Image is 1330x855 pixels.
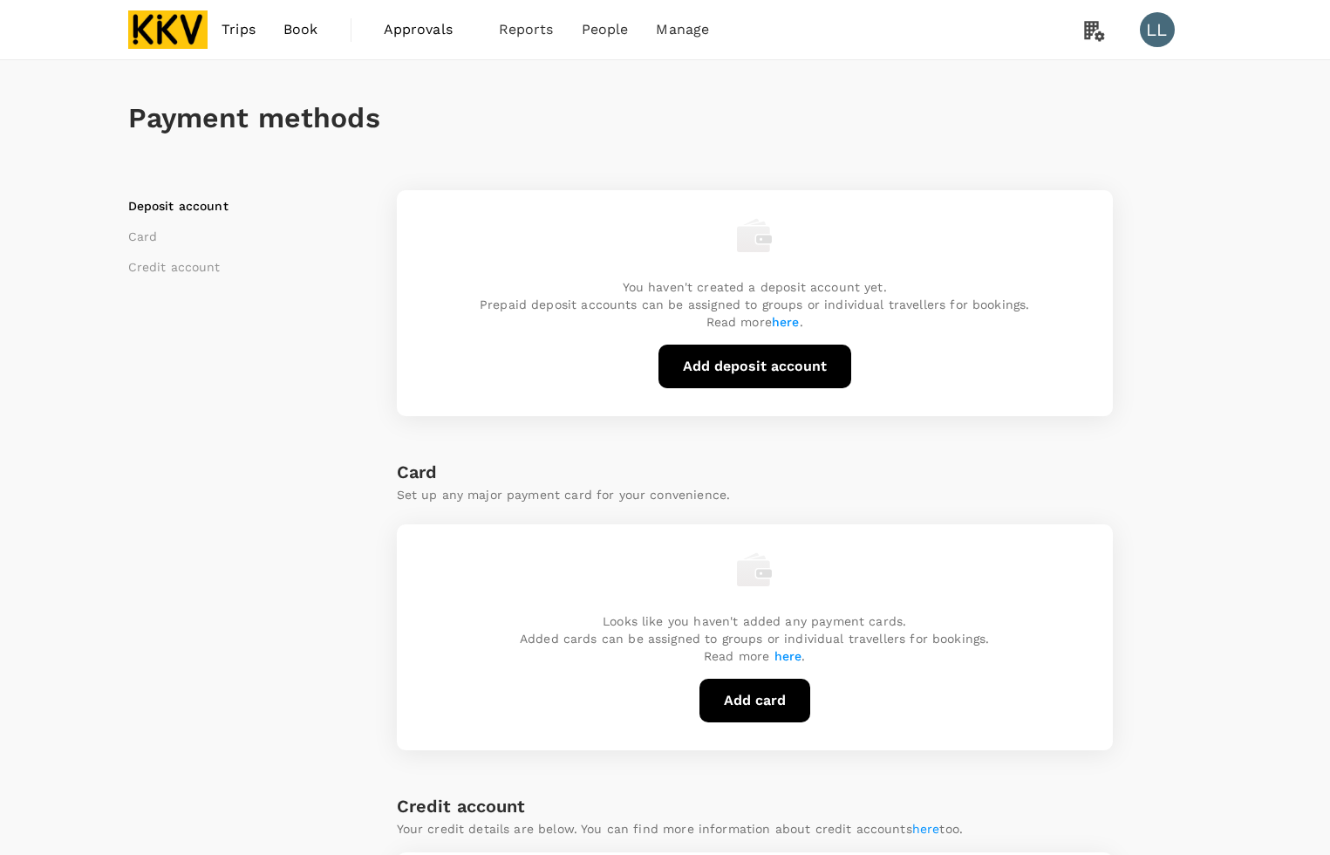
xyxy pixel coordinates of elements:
[737,552,772,587] img: empty
[397,486,1113,503] p: Set up any major payment card for your convenience.
[582,19,629,40] span: People
[656,19,709,40] span: Manage
[737,218,772,253] img: empty
[774,649,802,663] a: here
[128,10,208,49] img: KKV Supply Chain Sdn Bhd
[397,458,1113,486] h6: Card
[384,19,471,40] span: Approvals
[480,278,1029,331] p: You haven't created a deposit account yet. Prepaid deposit accounts can be assigned to groups or ...
[222,19,256,40] span: Trips
[128,197,346,215] li: Deposit account
[128,258,346,276] li: Credit account
[772,315,800,329] a: here
[128,228,346,245] li: Card
[658,345,851,388] button: Add deposit account
[397,820,964,838] p: Your credit details are below. You can find more information about credit accounts too.
[520,612,989,665] p: Looks like you haven't added any payment cards. Added cards can be assigned to groups or individu...
[912,822,940,836] a: here
[699,679,810,722] button: Add card
[283,19,318,40] span: Book
[499,19,554,40] span: Reports
[1140,12,1175,47] div: LL
[397,792,526,820] h6: Credit account
[128,102,1203,134] h1: Payment methods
